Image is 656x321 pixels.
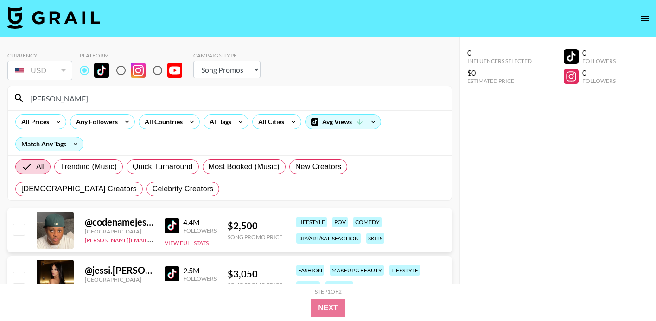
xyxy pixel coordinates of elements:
[183,275,217,282] div: Followers
[296,265,324,276] div: fashion
[467,77,532,84] div: Estimated Price
[296,217,327,227] div: lifestyle
[228,282,282,289] div: Song Promo Price
[315,288,342,295] div: Step 1 of 2
[16,115,51,129] div: All Prices
[16,137,83,151] div: Match Any Tags
[295,161,342,172] span: New Creators
[131,63,146,78] img: Instagram
[85,276,153,283] div: [GEOGRAPHIC_DATA]
[582,77,616,84] div: Followers
[582,48,616,57] div: 0
[228,233,282,240] div: Song Promo Price
[7,6,100,29] img: Grail Talent
[228,220,282,232] div: $ 2,500
[165,218,179,233] img: TikTok
[610,275,645,310] iframe: Drift Widget Chat Controller
[582,68,616,77] div: 0
[467,68,532,77] div: $0
[296,281,320,292] div: travel
[389,265,420,276] div: lifestyle
[306,115,381,129] div: Avg Views
[7,52,72,59] div: Currency
[582,57,616,64] div: Followers
[353,217,382,227] div: comedy
[193,52,261,59] div: Campaign Type
[139,115,185,129] div: All Countries
[296,233,361,244] div: diy/art/satisfaction
[330,265,384,276] div: makeup & beauty
[636,9,654,28] button: open drawer
[80,52,190,59] div: Platform
[21,183,137,195] span: [DEMOGRAPHIC_DATA] Creators
[94,63,109,78] img: TikTok
[36,161,45,172] span: All
[167,63,182,78] img: YouTube
[7,59,72,82] div: Currency is locked to USD
[60,161,117,172] span: Trending (Music)
[366,233,384,244] div: skits
[85,216,153,228] div: @ codenamejesse
[85,235,222,244] a: [PERSON_NAME][EMAIL_ADDRESS][DOMAIN_NAME]
[183,218,217,227] div: 4.4M
[467,48,532,57] div: 0
[209,161,280,172] span: Most Booked (Music)
[467,57,532,64] div: Influencers Selected
[85,228,153,235] div: [GEOGRAPHIC_DATA]
[25,91,446,106] input: Search by User Name
[325,281,353,292] div: cosplay
[332,217,348,227] div: pov
[165,239,209,246] button: View Full Stats
[153,183,214,195] span: Celebrity Creators
[70,115,120,129] div: Any Followers
[133,161,193,172] span: Quick Turnaround
[165,266,179,281] img: TikTok
[228,268,282,280] div: $ 3,050
[9,63,70,79] div: USD
[183,266,217,275] div: 2.5M
[253,115,286,129] div: All Cities
[204,115,233,129] div: All Tags
[183,227,217,234] div: Followers
[85,264,153,276] div: @ jessi.[PERSON_NAME]
[311,299,345,317] button: Next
